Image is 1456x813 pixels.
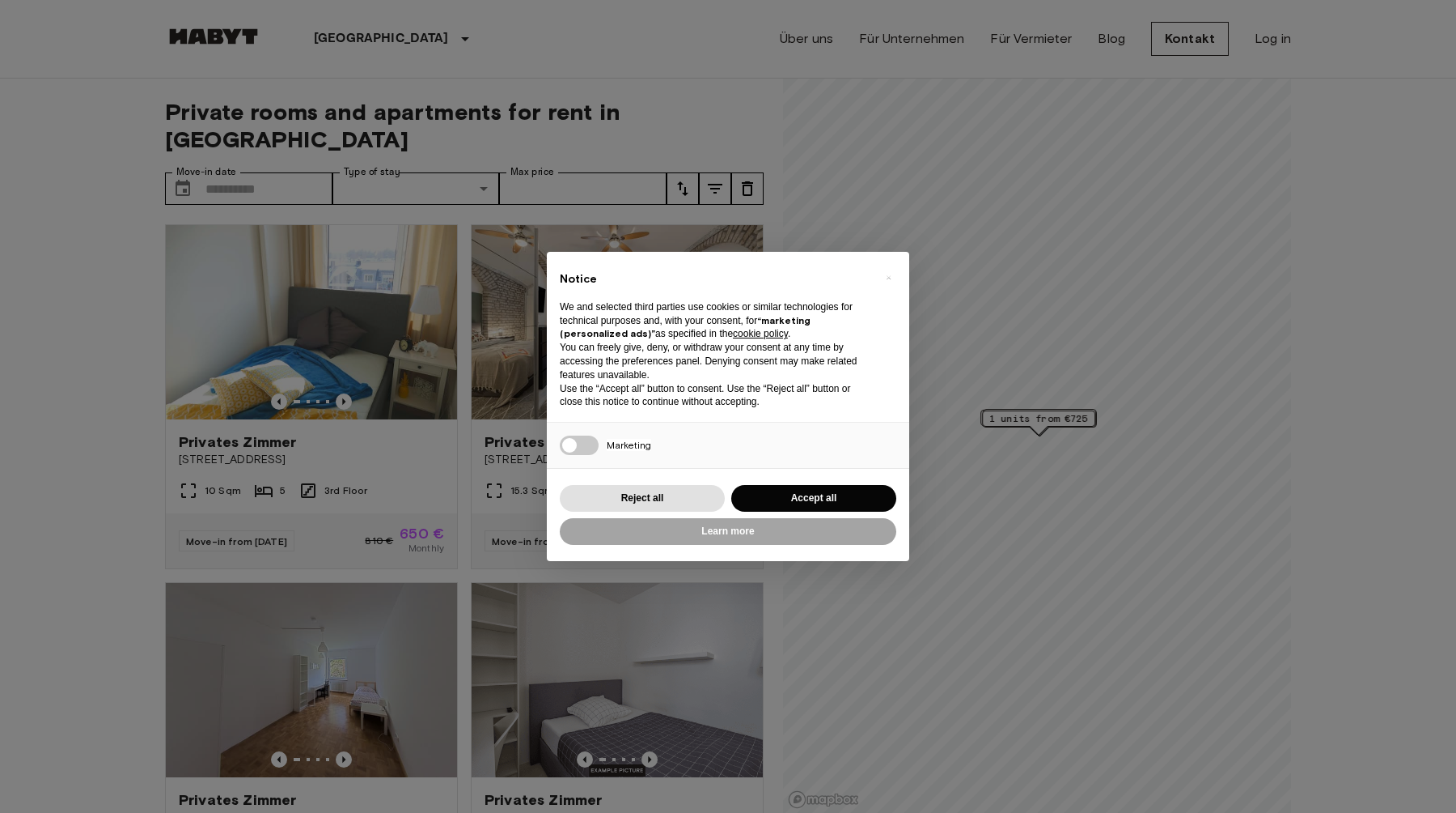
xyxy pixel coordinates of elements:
[886,268,891,287] span: ×
[607,439,651,451] span: Marketing
[560,518,896,545] button: Learn more
[560,271,870,287] h2: Notice
[731,485,896,512] button: Accept all
[875,265,901,291] button: Close this notice
[733,328,788,339] a: cookie policy
[560,485,725,512] button: Reject all
[560,341,870,381] p: You can freely give, deny, or withdraw your consent at any time by accessing the preferences pane...
[560,382,870,410] p: Use the “Accept all” button to consent. Use the “Reject all” button or close this notice to conti...
[560,300,870,341] p: We and selected third parties use cookies or similar technologies for technical purposes and, wit...
[560,314,811,340] strong: “marketing (personalized ads)”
